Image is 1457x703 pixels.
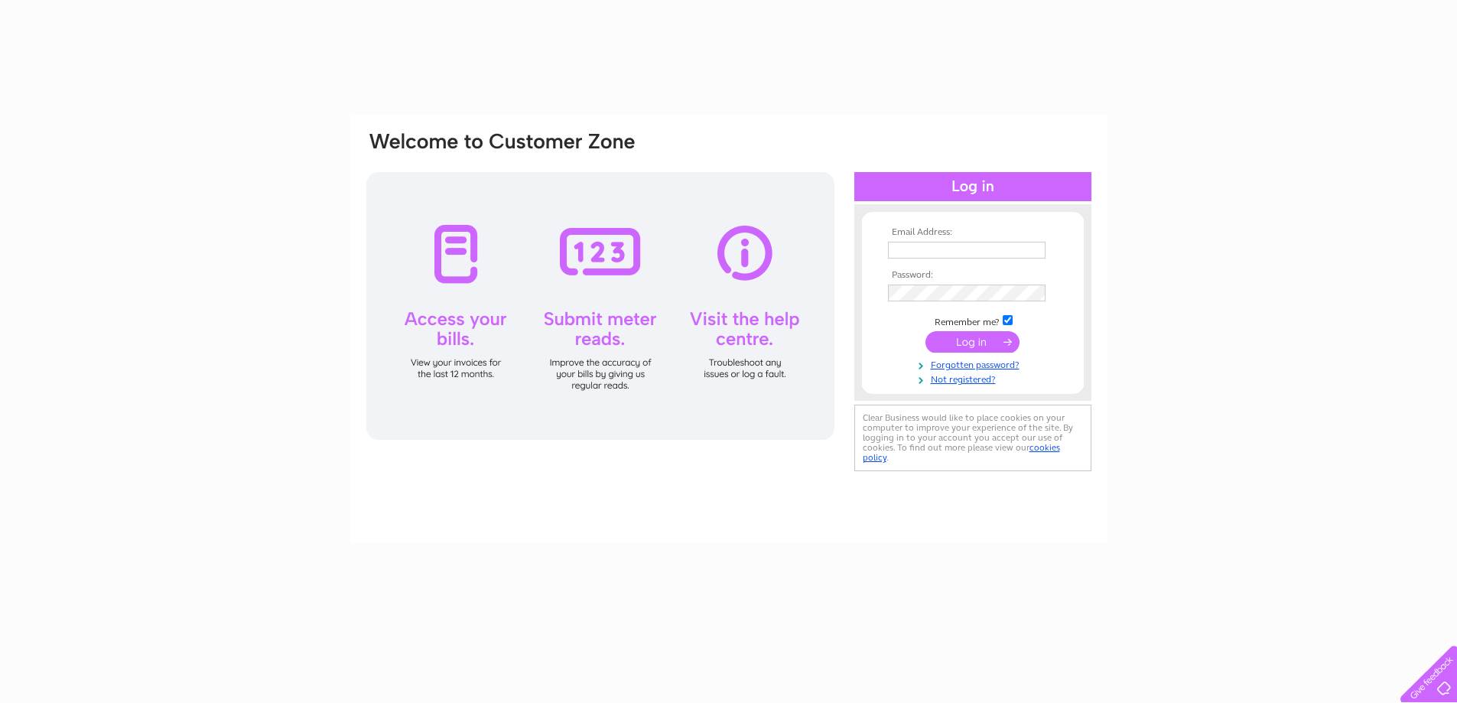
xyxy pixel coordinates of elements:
[888,371,1062,386] a: Not registered?
[884,270,1062,281] th: Password:
[925,331,1020,353] input: Submit
[888,356,1062,371] a: Forgotten password?
[884,313,1062,328] td: Remember me?
[854,405,1091,471] div: Clear Business would like to place cookies on your computer to improve your experience of the sit...
[863,442,1060,463] a: cookies policy
[884,227,1062,238] th: Email Address:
